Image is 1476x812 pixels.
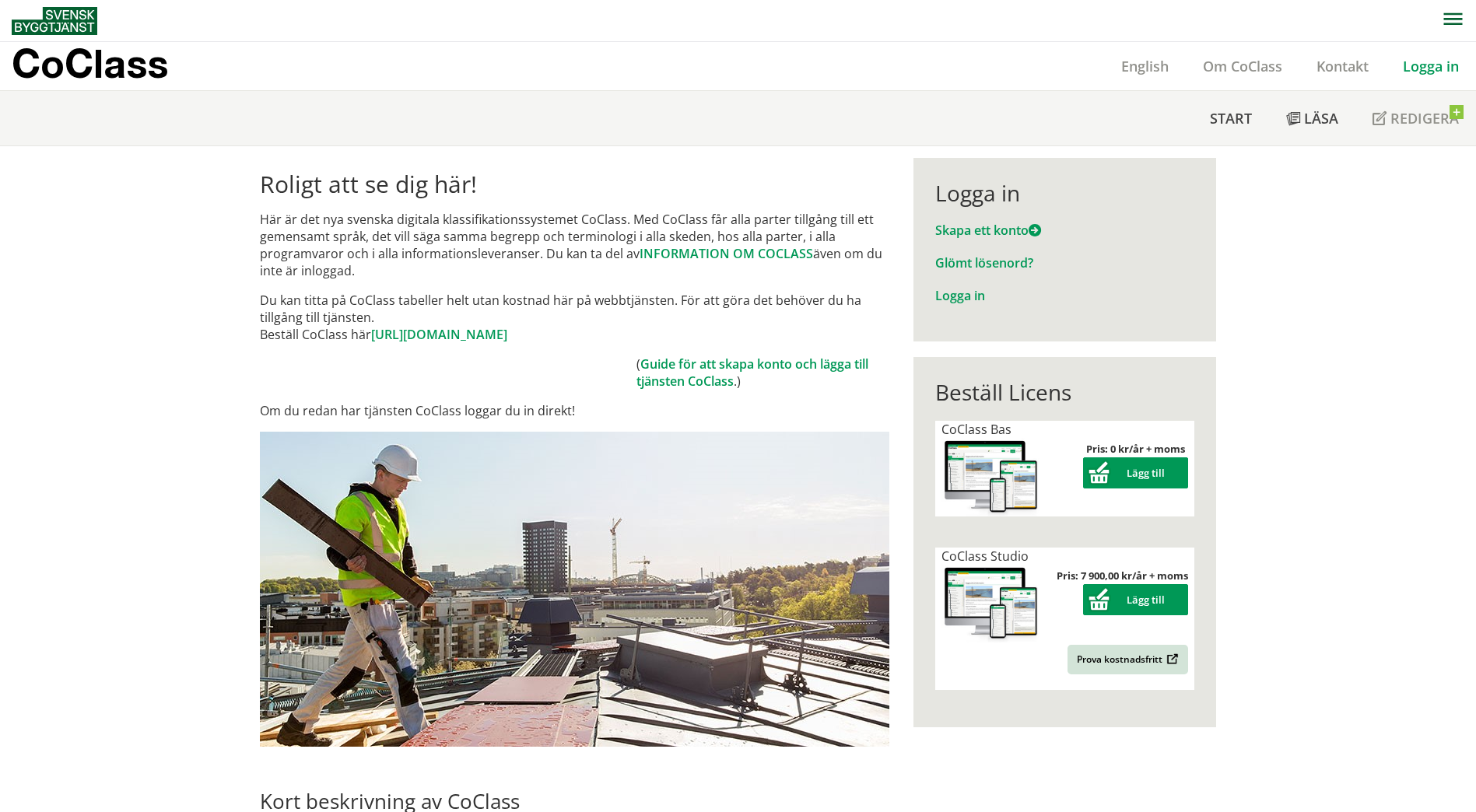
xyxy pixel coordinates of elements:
span: CoClass Bas [941,421,1011,438]
button: Lägg till [1083,584,1188,615]
a: Lägg till [1083,593,1188,607]
td: ( .) [636,355,889,390]
span: CoClass Studio [941,548,1029,565]
strong: Pris: 0 kr/år + moms [1086,442,1185,456]
p: Här är det nya svenska digitala klassifikationssystemet CoClass. Med CoClass får alla parter till... [260,211,889,279]
p: Om du redan har tjänsten CoClass loggar du in direkt! [260,402,889,419]
a: Prova kostnadsfritt [1068,645,1188,674]
div: Logga in [935,180,1194,206]
a: Om CoClass [1186,57,1299,75]
img: Svensk Byggtjänst [12,7,97,35]
a: Läsa [1269,91,1355,145]
img: Outbound.png [1164,653,1179,665]
img: coclass-license.jpg [941,565,1041,643]
a: CoClass [12,42,202,90]
a: Lägg till [1083,466,1188,480]
img: login.jpg [260,432,889,747]
a: [URL][DOMAIN_NAME] [371,326,507,343]
button: Lägg till [1083,457,1188,488]
span: Läsa [1304,109,1338,128]
a: Logga in [1386,57,1476,75]
a: Start [1193,91,1269,145]
a: Logga in [935,287,985,304]
a: Glömt lösenord? [935,254,1033,271]
img: coclass-license.jpg [941,438,1041,516]
p: Du kan titta på CoClass tabeller helt utan kostnad här på webbtjänsten. För att göra det behöver ... [260,292,889,343]
a: INFORMATION OM COCLASS [640,245,813,262]
a: Guide för att skapa konto och lägga till tjänsten CoClass [636,355,868,390]
a: Skapa ett konto [935,222,1041,239]
p: CoClass [12,54,168,72]
a: English [1104,57,1186,75]
a: Kontakt [1299,57,1386,75]
div: Beställ Licens [935,379,1194,405]
span: Start [1210,109,1252,128]
strong: Pris: 7 900,00 kr/år + moms [1057,569,1188,583]
h1: Roligt att se dig här! [260,170,889,198]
